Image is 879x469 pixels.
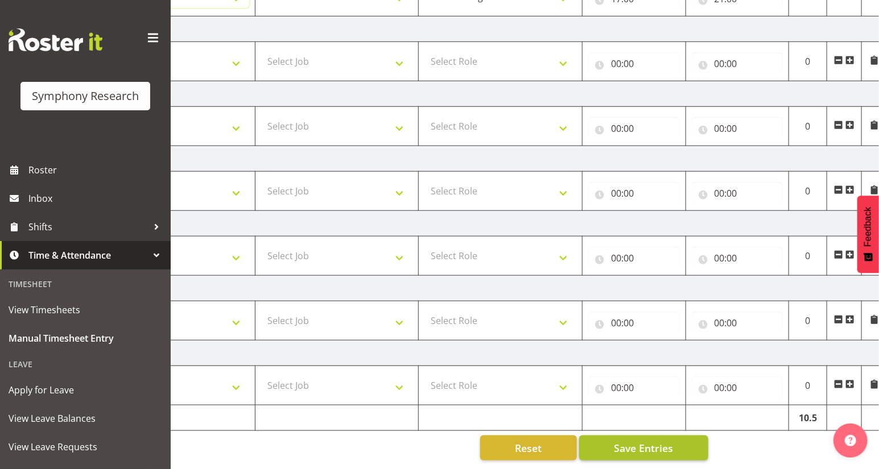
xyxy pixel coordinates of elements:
span: Roster [28,161,165,179]
div: Symphony Research [32,88,139,105]
input: Click to select... [692,182,783,205]
span: Shifts [28,218,148,235]
input: Click to select... [692,52,783,75]
a: View Timesheets [3,296,168,324]
input: Click to select... [692,312,783,334]
a: View Leave Balances [3,404,168,433]
span: Inbox [28,190,165,207]
input: Click to select... [588,182,680,205]
span: Feedback [863,207,873,247]
input: Click to select... [588,247,680,269]
input: Click to select... [588,312,680,334]
td: 0 [789,236,827,276]
td: 0 [789,366,827,405]
td: Total Hours [92,405,255,431]
input: Click to select... [588,117,680,140]
input: Click to select... [692,376,783,399]
td: 0 [789,172,827,211]
div: Timesheet [3,272,168,296]
button: Feedback - Show survey [857,196,879,273]
a: View Leave Requests [3,433,168,461]
input: Click to select... [692,117,783,140]
span: Save Entries [614,441,673,455]
button: Reset [480,435,577,460]
input: Click to select... [692,247,783,269]
span: View Timesheets [9,301,162,318]
button: Save Entries [579,435,708,460]
img: help-xxl-2.png [845,435,856,446]
img: Rosterit website logo [9,28,102,51]
div: Leave [3,352,168,376]
a: Apply for Leave [3,376,168,404]
a: Manual Timesheet Entry [3,324,168,352]
span: Reset [515,441,542,455]
span: View Leave Requests [9,438,162,455]
td: 10.5 [789,405,827,431]
td: 0 [789,42,827,81]
input: Click to select... [588,52,680,75]
span: Manual Timesheet Entry [9,330,162,347]
td: 0 [789,107,827,146]
span: Apply for Leave [9,381,162,399]
input: Click to select... [588,376,680,399]
span: View Leave Balances [9,410,162,427]
span: Time & Attendance [28,247,148,264]
td: 0 [789,301,827,341]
